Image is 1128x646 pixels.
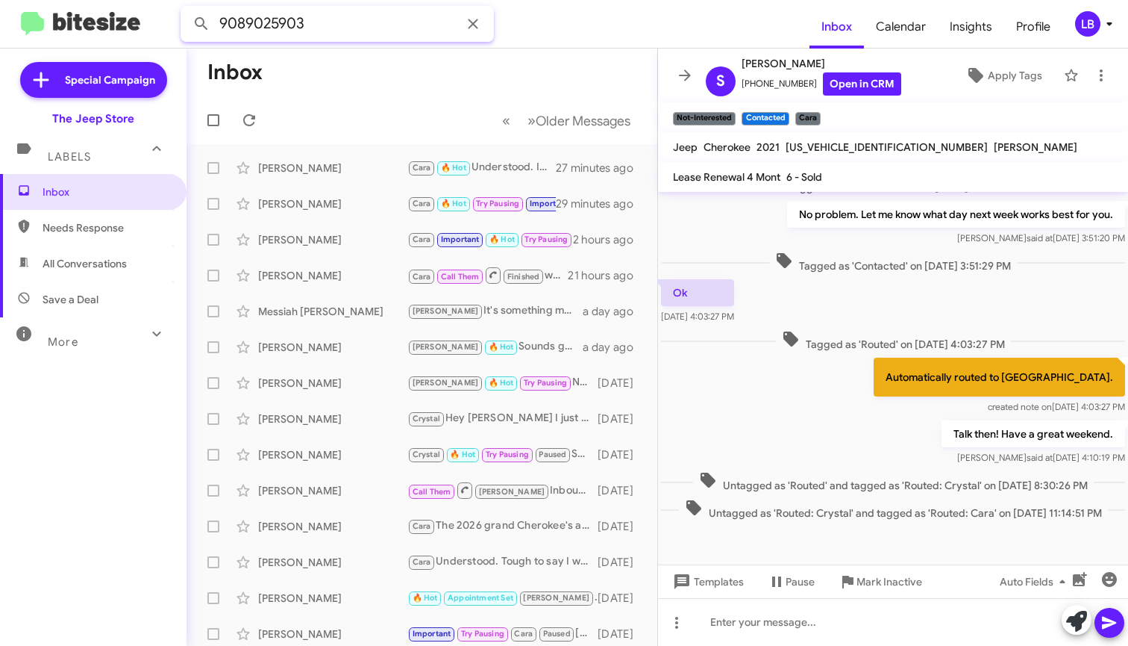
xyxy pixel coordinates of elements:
[568,268,645,283] div: 21 hours ago
[441,199,466,208] span: 🔥 Hot
[486,450,529,459] span: Try Pausing
[258,555,407,570] div: [PERSON_NAME]
[461,629,504,639] span: Try Pausing
[598,519,645,534] div: [DATE]
[413,629,451,639] span: Important
[258,483,407,498] div: [PERSON_NAME]
[413,593,438,603] span: 🔥 Hot
[258,447,407,462] div: [PERSON_NAME]
[539,450,566,459] span: Paused
[756,140,780,154] span: 2021
[407,589,598,606] div: hey [PERSON_NAME], This is [PERSON_NAME] lefthand sales manager at the jeep store. Hope you are w...
[52,111,134,126] div: The Jeep Store
[536,113,630,129] span: Older Messages
[65,72,155,87] span: Special Campaign
[407,481,598,500] div: Inbound Call
[441,272,480,282] span: Call Them
[413,235,431,244] span: Cara
[413,414,440,423] span: Crystal
[407,518,598,535] div: The 2026 grand Cherokee's are not due to arrive until march of next year just so you are aware.
[742,72,901,96] span: [PHONE_NUMBER]
[704,140,751,154] span: Cherokee
[43,184,169,199] span: Inbox
[673,140,698,154] span: Jeep
[864,5,938,49] a: Calendar
[524,378,567,388] span: Try Pausing
[598,627,645,642] div: [DATE]
[441,235,480,244] span: Important
[941,420,1125,447] p: Talk then! Have a great weekend.
[1075,11,1100,37] div: LB
[716,69,725,93] span: S
[407,231,573,248] div: Hey [PERSON_NAME], This is [PERSON_NAME] from the jeep store in [GEOGRAPHIC_DATA]. Hope you are w...
[661,279,734,306] p: Ok
[258,340,407,355] div: [PERSON_NAME]
[856,568,922,595] span: Mark Inactive
[827,568,934,595] button: Mark Inactive
[988,401,1125,412] span: [DATE] 4:03:27 PM
[258,268,407,283] div: [PERSON_NAME]
[407,374,598,391] div: No problem. Sounds good.
[938,5,1004,49] a: Insights
[43,256,127,271] span: All Conversations
[413,521,431,531] span: Cara
[258,161,407,176] div: [PERSON_NAME]
[413,557,431,567] span: Cara
[407,553,598,571] div: Understood. Tough to say I would need to take a look at the current car you have to see what make...
[769,252,1017,273] span: Tagged as 'Contacted' on [DATE] 3:51:29 PM
[756,568,827,595] button: Pause
[1004,5,1062,49] span: Profile
[413,163,431,173] span: Cara
[207,60,263,84] h1: Inbox
[598,483,645,498] div: [DATE]
[1027,232,1053,243] span: said at
[809,5,864,49] a: Inbox
[507,272,540,282] span: Finished
[583,340,645,355] div: a day ago
[598,555,645,570] div: [DATE]
[573,232,645,247] div: 2 hours ago
[530,199,568,208] span: Important
[1000,568,1071,595] span: Auto Fields
[988,62,1042,89] span: Apply Tags
[413,487,451,497] span: Call Them
[527,111,536,130] span: »
[514,629,533,639] span: Cara
[413,306,479,316] span: [PERSON_NAME]
[407,446,598,463] div: Sounds good. Talk then.
[598,591,645,606] div: [DATE]
[661,311,734,322] span: [DATE] 4:03:27 PM
[673,112,736,125] small: Not-Interested
[523,593,589,603] span: [PERSON_NAME]
[988,568,1083,595] button: Auto Fields
[742,55,901,72] span: [PERSON_NAME]
[874,358,1125,397] p: Automatically routed to [GEOGRAPHIC_DATA].
[493,105,519,136] button: Previous
[494,105,639,136] nav: Page navigation example
[994,140,1077,154] span: [PERSON_NAME]
[407,338,583,355] div: Sounds good [PERSON_NAME], I do see you connected with [PERSON_NAME]. See you [DATE] !
[679,499,1108,521] span: Untagged as 'Routed: Crystal' and tagged as 'Routed: Cara' on [DATE] 11:14:51 PM
[583,304,645,319] div: a day ago
[258,304,407,319] div: Messiah [PERSON_NAME]
[20,62,167,98] a: Special Campaign
[413,450,440,459] span: Crystal
[43,292,98,307] span: Save a Deal
[598,376,645,391] div: [DATE]
[518,105,639,136] button: Next
[48,335,78,349] span: More
[413,199,431,208] span: Cara
[658,568,756,595] button: Templates
[786,170,822,184] span: 6 - Sold
[441,163,466,173] span: 🔥 Hot
[489,342,514,352] span: 🔥 Hot
[407,159,556,176] div: Understood. I see that on file now. Thank you for the update [PERSON_NAME] and we will see you th...
[479,487,545,497] span: [PERSON_NAME]
[407,266,568,285] div: we certainly do have a few deals going for the month in regard to the wranglers. Attached is a li...
[502,111,510,130] span: «
[823,72,901,96] a: Open in CRM
[787,201,1125,228] p: No problem. Let me know what day next week works best for you.
[258,232,407,247] div: [PERSON_NAME]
